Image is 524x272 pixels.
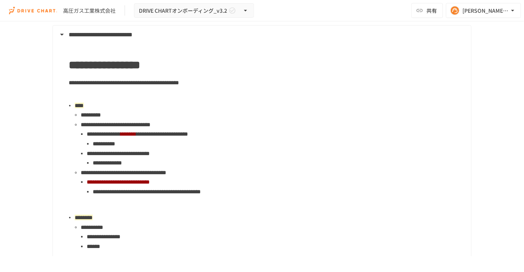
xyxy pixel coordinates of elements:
span: 共有 [426,6,437,15]
div: [PERSON_NAME][EMAIL_ADDRESS][DOMAIN_NAME] [462,6,509,15]
img: i9VDDS9JuLRLX3JIUyK59LcYp6Y9cayLPHs4hOxMB9W [9,4,57,16]
span: DRIVE CHARTオンボーディング_v3.2 [139,6,227,15]
button: 共有 [411,3,443,18]
button: [PERSON_NAME][EMAIL_ADDRESS][DOMAIN_NAME] [446,3,521,18]
div: 高圧ガス工業株式会社 [63,7,116,15]
button: DRIVE CHARTオンボーディング_v3.2 [134,3,254,18]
